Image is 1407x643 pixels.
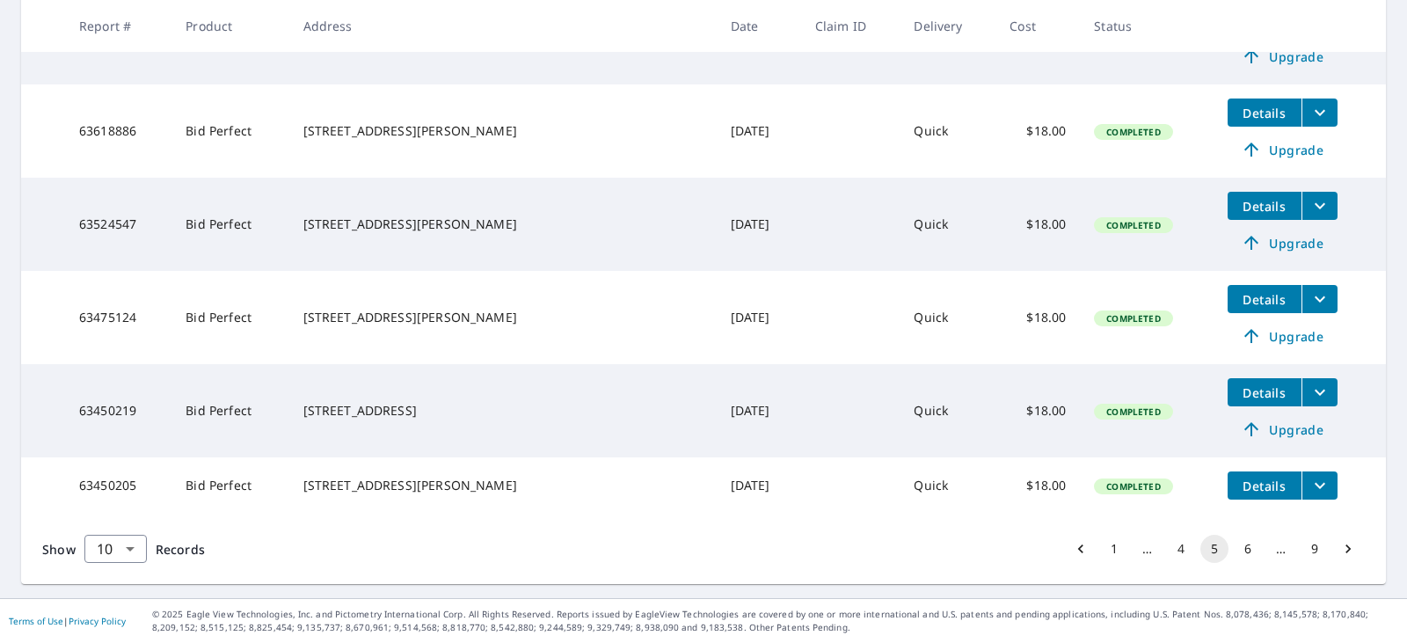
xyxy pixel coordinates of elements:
[900,178,995,271] td: Quick
[65,364,171,457] td: 63450219
[1096,219,1170,231] span: Completed
[84,524,147,574] div: 10
[1238,139,1327,160] span: Upgrade
[717,457,801,514] td: [DATE]
[1096,312,1170,325] span: Completed
[1238,325,1327,347] span: Upgrade
[65,271,171,364] td: 63475124
[42,541,76,558] span: Show
[717,84,801,178] td: [DATE]
[1238,478,1291,494] span: Details
[1067,535,1095,563] button: Go to previous page
[1228,415,1338,443] a: Upgrade
[156,541,205,558] span: Records
[1096,480,1170,493] span: Completed
[900,457,995,514] td: Quick
[995,84,1080,178] td: $18.00
[1238,384,1291,401] span: Details
[171,178,288,271] td: Bid Perfect
[1301,535,1329,563] button: Go to page 9
[1301,99,1338,127] button: filesDropdownBtn-63618886
[995,457,1080,514] td: $18.00
[1238,291,1291,308] span: Details
[1167,535,1195,563] button: Go to page 4
[995,178,1080,271] td: $18.00
[1228,322,1338,350] a: Upgrade
[1228,99,1301,127] button: detailsBtn-63618886
[900,84,995,178] td: Quick
[717,364,801,457] td: [DATE]
[303,477,703,494] div: [STREET_ADDRESS][PERSON_NAME]
[1228,42,1338,70] a: Upgrade
[1301,378,1338,406] button: filesDropdownBtn-63450219
[1200,535,1228,563] button: page 5
[65,178,171,271] td: 63524547
[1100,535,1128,563] button: Go to page 1
[1228,471,1301,500] button: detailsBtn-63450205
[171,271,288,364] td: Bid Perfect
[995,271,1080,364] td: $18.00
[1238,198,1291,215] span: Details
[1228,192,1301,220] button: detailsBtn-63524547
[171,84,288,178] td: Bid Perfect
[171,364,288,457] td: Bid Perfect
[1238,232,1327,253] span: Upgrade
[9,615,63,627] a: Terms of Use
[1301,285,1338,313] button: filesDropdownBtn-63475124
[303,402,703,420] div: [STREET_ADDRESS]
[995,364,1080,457] td: $18.00
[303,309,703,326] div: [STREET_ADDRESS][PERSON_NAME]
[9,616,126,626] p: |
[1238,419,1327,440] span: Upgrade
[69,615,126,627] a: Privacy Policy
[1228,135,1338,164] a: Upgrade
[900,271,995,364] td: Quick
[303,216,703,233] div: [STREET_ADDRESS][PERSON_NAME]
[1301,471,1338,500] button: filesDropdownBtn-63450205
[717,178,801,271] td: [DATE]
[1267,540,1295,558] div: …
[1096,406,1170,418] span: Completed
[1096,126,1170,138] span: Completed
[1234,535,1262,563] button: Go to page 6
[152,608,1398,634] p: © 2025 Eagle View Technologies, Inc. and Pictometry International Corp. All Rights Reserved. Repo...
[65,84,171,178] td: 63618886
[84,535,147,563] div: Show 10 records
[1064,535,1365,563] nav: pagination navigation
[303,122,703,140] div: [STREET_ADDRESS][PERSON_NAME]
[65,457,171,514] td: 63450205
[1238,46,1327,67] span: Upgrade
[1301,192,1338,220] button: filesDropdownBtn-63524547
[1134,540,1162,558] div: …
[171,457,288,514] td: Bid Perfect
[900,364,995,457] td: Quick
[1334,535,1362,563] button: Go to next page
[717,271,801,364] td: [DATE]
[1238,105,1291,121] span: Details
[1228,378,1301,406] button: detailsBtn-63450219
[1228,229,1338,257] a: Upgrade
[1228,285,1301,313] button: detailsBtn-63475124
